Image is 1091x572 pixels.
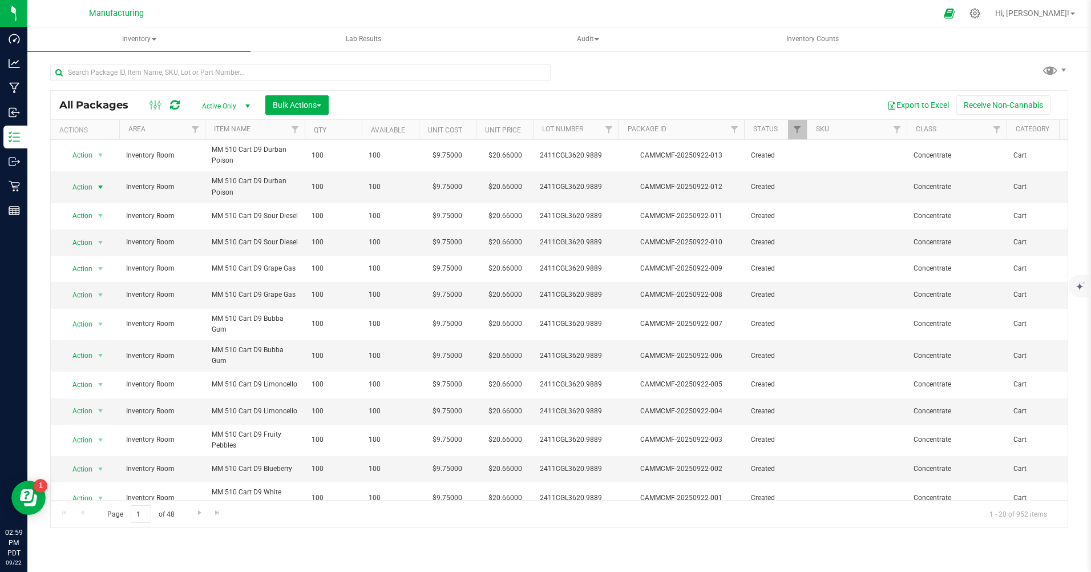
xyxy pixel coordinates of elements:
[751,406,800,417] span: Created
[428,126,462,134] a: Unit Cost
[751,464,800,474] span: Created
[617,406,746,417] div: CAMMCMF-20250922-004
[483,287,528,303] span: $20.66000
[27,27,250,51] a: Inventory
[542,125,583,133] a: Lot Number
[312,289,355,300] span: 100
[617,211,746,221] div: CAMMCMF-20250922-011
[209,505,226,521] a: Go to the last page
[369,319,412,329] span: 100
[128,125,146,133] a: Area
[126,351,198,361] span: Inventory Room
[94,377,108,393] span: select
[94,208,108,224] span: select
[212,263,298,274] span: MM 510 Cart D9 Grape Gas
[540,351,612,361] span: 2411CGL3620.9889
[617,434,746,445] div: CAMMCMF-20250922-003
[483,376,528,393] span: $20.66000
[816,125,829,133] a: SKU
[540,211,612,221] span: 2411CGL3620.9889
[98,505,184,523] span: Page of 48
[419,171,476,203] td: $9.75000
[540,493,612,503] span: 2411CGL3620.9889
[369,211,412,221] span: 100
[701,27,924,51] a: Inventory Counts
[419,372,476,398] td: $9.75000
[62,235,93,251] span: Action
[483,403,528,420] span: $20.66000
[59,99,140,111] span: All Packages
[751,289,800,300] span: Created
[94,179,108,195] span: select
[540,150,612,161] span: 2411CGL3620.9889
[50,64,551,81] input: Search Package ID, Item Name, SKU, Lot or Part Number...
[914,319,1000,329] span: Concentrate
[126,493,198,503] span: Inventory Room
[956,95,1050,115] button: Receive Non-Cannabis
[62,179,93,195] span: Action
[988,120,1007,139] a: Filter
[94,490,108,506] span: select
[252,27,475,51] a: Lab Results
[330,34,397,44] span: Lab Results
[995,9,1069,18] span: Hi, [PERSON_NAME]!
[9,33,20,45] inline-svg: Dashboard
[419,256,476,282] td: $9.75000
[62,316,93,332] span: Action
[485,126,521,134] a: Unit Price
[419,482,476,514] td: $9.75000
[9,82,20,94] inline-svg: Manufacturing
[131,505,151,523] input: 1
[914,406,1000,417] span: Concentrate
[314,126,326,134] a: Qty
[369,351,412,361] span: 100
[369,379,412,390] span: 100
[89,9,144,18] span: Manufacturing
[9,107,20,118] inline-svg: Inbound
[476,27,700,51] a: Audit
[483,234,528,251] span: $20.66000
[312,464,355,474] span: 100
[888,120,907,139] a: Filter
[62,261,93,277] span: Action
[369,150,412,161] span: 100
[214,125,250,133] a: Item Name
[62,348,93,364] span: Action
[11,481,46,515] iframe: Resource center
[126,464,198,474] span: Inventory Room
[312,182,355,192] span: 100
[914,351,1000,361] span: Concentrate
[483,260,528,277] span: $20.66000
[126,289,198,300] span: Inventory Room
[94,316,108,332] span: select
[62,287,93,303] span: Action
[916,125,936,133] a: Class
[617,150,746,161] div: CAMMCMF-20250922-013
[94,235,108,251] span: select
[9,131,20,143] inline-svg: Inventory
[126,182,198,192] span: Inventory Room
[94,287,108,303] span: select
[369,237,412,248] span: 100
[312,237,355,248] span: 100
[126,406,198,417] span: Inventory Room
[94,261,108,277] span: select
[751,434,800,445] span: Created
[540,263,612,274] span: 2411CGL3620.9889
[968,8,982,19] div: Manage settings
[751,351,800,361] span: Created
[419,425,476,456] td: $9.75000
[212,379,298,390] span: MM 510 Cart D9 Limoncello
[371,126,405,134] a: Available
[880,95,956,115] button: Export to Excel
[617,351,746,361] div: CAMMCMF-20250922-006
[369,289,412,300] span: 100
[936,2,962,25] span: Open Ecommerce Menu
[286,120,305,139] a: Filter
[5,527,22,558] p: 02:59 PM PDT
[62,403,93,419] span: Action
[126,434,198,445] span: Inventory Room
[483,348,528,364] span: $20.66000
[483,147,528,164] span: $20.66000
